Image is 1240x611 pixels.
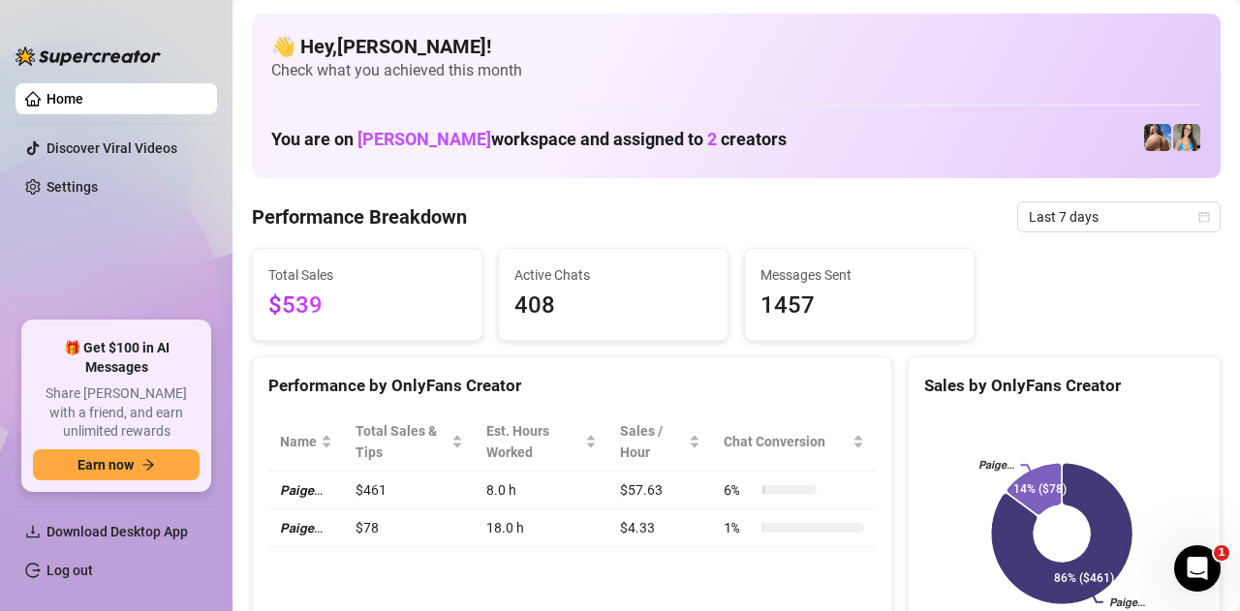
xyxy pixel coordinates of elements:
img: logo-BBDzfeDw.svg [15,46,161,66]
a: Settings [46,179,98,195]
div: Est. Hours Worked [486,420,581,463]
span: 🎁 Get $100 in AI Messages [33,339,200,377]
a: Log out [46,563,93,578]
td: 18.0 h [475,509,608,547]
div: Performance by OnlyFans Creator [268,373,876,399]
th: Chat Conversion [712,412,876,472]
h4: 👋 Hey, [PERSON_NAME] ! [271,33,1201,60]
span: 2 [707,129,717,149]
span: 1457 [760,288,958,324]
button: Earn nowarrow-right [33,449,200,480]
img: 𝙋𝙖𝙞𝙜𝙚 [1144,124,1171,151]
img: 𝙋𝙖𝙞𝙜𝙚 [1173,124,1200,151]
td: 𝙋𝙖𝙞𝙜𝙚… [268,472,344,509]
td: $57.63 [608,472,712,509]
span: $539 [268,288,466,324]
th: Sales / Hour [608,412,712,472]
span: calendar [1198,211,1210,223]
a: Discover Viral Videos [46,140,177,156]
td: $461 [344,472,475,509]
span: Check what you achieved this month [271,60,1201,81]
span: Sales / Hour [620,420,685,463]
span: Messages Sent [760,264,958,286]
text: 𝙋𝙖𝙞𝙜𝙚… [979,459,1015,473]
span: Total Sales & Tips [356,420,448,463]
iframe: Intercom live chat [1174,545,1221,592]
td: 8.0 h [475,472,608,509]
text: 𝙋𝙖𝙞𝙜𝙚… [1109,596,1145,609]
th: Name [268,412,344,472]
h1: You are on workspace and assigned to creators [271,129,787,150]
span: Share [PERSON_NAME] with a friend, and earn unlimited rewards [33,384,200,442]
td: $78 [344,509,475,547]
span: Chat Conversion [724,431,849,452]
span: Earn now [77,457,134,473]
a: Home [46,91,83,107]
span: 408 [514,288,712,324]
h4: Performance Breakdown [252,203,467,230]
span: 1 [1214,545,1229,561]
td: $4.33 [608,509,712,547]
span: 6 % [724,479,755,501]
span: Name [280,431,317,452]
span: Download Desktop App [46,524,188,539]
span: Total Sales [268,264,466,286]
span: arrow-right [141,458,155,472]
span: [PERSON_NAME] [357,129,491,149]
th: Total Sales & Tips [344,412,475,472]
td: 𝙋𝙖𝙞𝙜𝙚… [268,509,344,547]
span: 1 % [724,517,755,538]
span: download [25,524,41,539]
span: Active Chats [514,264,712,286]
div: Sales by OnlyFans Creator [924,373,1204,399]
span: Last 7 days [1029,202,1209,231]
